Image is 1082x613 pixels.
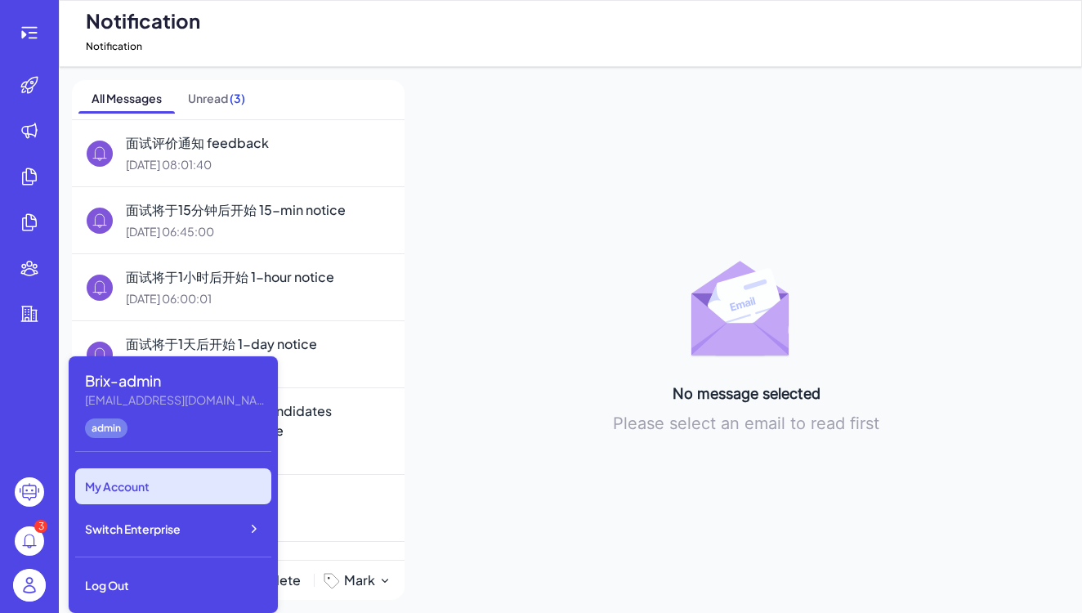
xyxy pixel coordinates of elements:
div: Please select an email to read first [613,411,879,436]
div: 面试将于15分钟后开始 15-min notice [126,200,391,220]
span: Notification [86,37,142,56]
div: No message selected [673,383,820,405]
div: 3 [34,520,47,533]
div: [DATE] 06:45:00 [126,223,391,240]
div: Unread [188,90,245,106]
img: user_logo.png [13,569,46,602]
span: All Messages [78,87,175,113]
span: Notification [86,7,200,34]
div: [DATE] 06:00:01 [126,290,391,307]
div: flora@joinbrix.com [85,392,265,409]
div: Log Out [75,567,271,603]
div: [DATE] 08:01:40 [126,156,391,173]
span: Switch Enterprise [85,521,181,537]
div: 面试将于1天后开始 1-day notice [126,334,391,354]
div: 面试评价通知 feedback [126,133,391,153]
div: admin [85,418,127,438]
div: My Account [75,468,271,504]
div: ( 3 ) [230,90,245,106]
button: Mark [321,570,391,590]
div: 面试将于1小时后开始 1-hour notice [126,267,391,287]
div: Brix-admin [85,369,265,392]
